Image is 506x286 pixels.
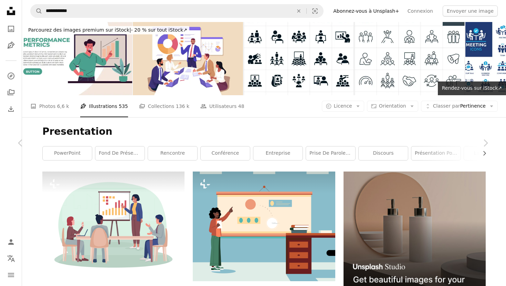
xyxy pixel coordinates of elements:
a: Connexion [403,5,437,16]
a: Présentation de la stratégie d’entreprise Illustration vectorielle 2D isolée. Réunion d’entrepris... [42,221,185,228]
a: Une femme pointant un tableau blanc sur un mur [193,223,335,229]
button: Orientation [367,101,418,112]
button: Langue [4,252,18,265]
a: Photos 6,6 k [30,95,69,117]
a: Historique de téléchargement [4,102,18,116]
a: Rencontre [148,146,197,160]
a: Abonnez-vous à Unsplash+ [329,5,403,16]
button: Licence [322,101,364,112]
img: Business Planning concept. [133,22,243,95]
span: Classer par [433,103,460,109]
span: Licence [334,103,352,109]
a: Photos [4,22,18,36]
span: 48 [238,102,244,110]
a: conférence [201,146,250,160]
button: Menu [4,268,18,282]
button: Classer parPertinence [421,101,498,112]
span: - 20 % sur tout iStock ↗ [28,27,187,33]
a: Explorer [4,69,18,83]
span: Rendez-vous sur iStock ↗ [442,85,502,91]
a: Suivant [465,110,506,176]
a: Parcourez des images premium sur iStock|- 20 % sur tout iStock↗ [22,22,193,38]
a: Utilisateurs 48 [200,95,244,117]
form: Rechercher des visuels sur tout le site [30,4,324,18]
span: Pertinence [433,103,486,110]
a: Entreprise [253,146,303,160]
button: Envoyer une image [443,5,498,16]
img: Icônes de ligne mince de gestion - Course modifiable [355,22,465,95]
img: Présentation de la stratégie d’entreprise Illustration vectorielle 2D isolée. Réunion d’entrepris... [42,172,185,277]
img: Homme d’affaires analysant les indicateurs de performance dans une présentation. Professionnel di... [22,22,132,95]
button: Effacer [291,4,306,18]
a: Collections 136 k [139,95,189,117]
span: 136 k [176,102,189,110]
button: Recherche de visuels [307,4,323,18]
img: Réunions d’affaires et séminaires icônes [244,22,354,95]
h1: Presentation [42,125,486,138]
img: Une femme pointant un tableau blanc sur un mur [193,172,335,281]
button: Rechercher sur Unsplash [31,4,42,18]
a: Illustrations [4,38,18,52]
span: Orientation [379,103,406,109]
a: PowerPoint [43,146,92,160]
a: Prise de parole en public [306,146,355,160]
a: fond de présentation [95,146,145,160]
a: Rendez-vous sur iStock↗ [438,81,506,95]
span: 6,6 k [57,102,69,110]
a: Connexion / S’inscrire [4,235,18,249]
a: discours [359,146,408,160]
a: Présentation PowerPoint [411,146,461,160]
span: Parcourez des images premium sur iStock | [28,27,131,33]
a: Collections [4,86,18,99]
